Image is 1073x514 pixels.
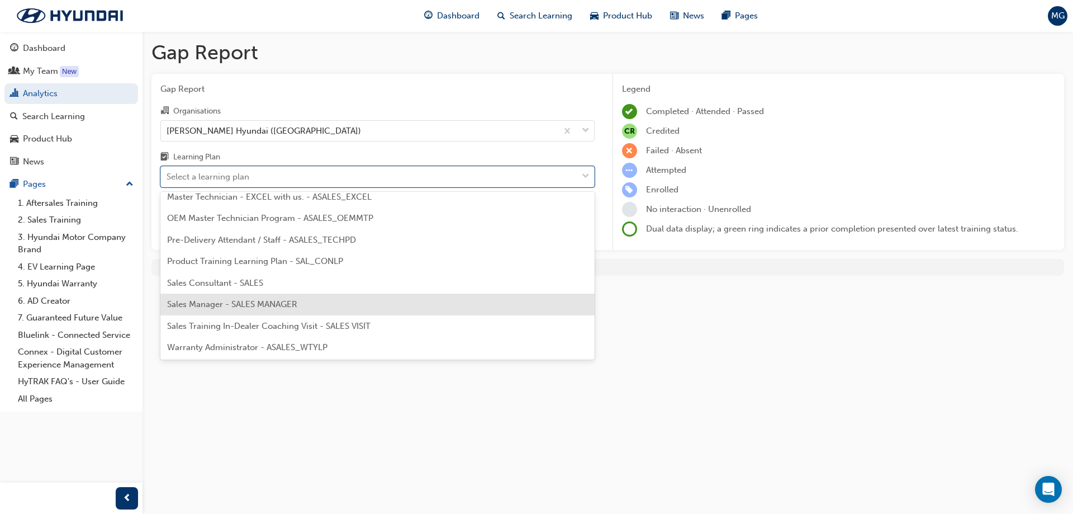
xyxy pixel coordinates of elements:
[622,104,637,119] span: learningRecordVerb_COMPLETE-icon
[646,185,678,195] span: Enrolled
[4,61,138,82] a: My Team
[160,153,169,163] span: learningplan-icon
[713,4,767,27] a: pages-iconPages
[23,65,58,78] div: My Team
[646,165,686,175] span: Attempted
[722,9,730,23] span: pages-icon
[424,9,433,23] span: guage-icon
[661,4,713,27] a: news-iconNews
[23,178,46,191] div: Pages
[13,309,138,327] a: 7. Guaranteed Future Value
[167,171,249,183] div: Select a learning plan
[167,192,372,202] span: Master Technician - EXCEL with us. - ASALES_EXCEL
[488,4,581,27] a: search-iconSearch Learning
[6,4,134,27] img: Trak
[646,106,764,116] span: Completed · Attended · Passed
[13,390,138,408] a: All Pages
[167,321,371,331] span: Sales Training In-Dealer Coaching Visit - SALES VISIT
[23,155,44,168] div: News
[670,9,678,23] span: news-icon
[167,278,263,288] span: Sales Consultant - SALES
[13,327,138,344] a: Bluelink - Connected Service
[1051,10,1065,22] span: MG
[10,180,18,190] span: pages-icon
[10,89,18,99] span: chart-icon
[173,106,221,117] div: Organisations
[167,213,373,223] span: OEM Master Technician Program - ASALES_OEMMTP
[4,174,138,195] button: Pages
[4,152,138,172] a: News
[13,343,138,373] a: Connex - Digital Customer Experience Management
[4,38,138,59] a: Dashboard
[582,169,590,184] span: down-icon
[582,124,590,138] span: down-icon
[646,224,1018,234] span: Dual data display; a green ring indicates a prior completion presented over latest training status.
[510,10,572,22] span: Search Learning
[167,235,356,245] span: Pre-Delivery Attendant / Staff - ASALES_TECHPD
[1048,6,1067,26] button: MG
[497,9,505,23] span: search-icon
[10,134,18,144] span: car-icon
[160,83,595,96] span: Gap Report
[1035,476,1062,503] div: Open Intercom Messenger
[160,106,169,116] span: organisation-icon
[4,106,138,127] a: Search Learning
[23,42,65,55] div: Dashboard
[13,211,138,229] a: 2. Sales Training
[646,204,751,214] span: No interaction · Unenrolled
[13,258,138,276] a: 4. EV Learning Page
[167,256,343,266] span: Product Training Learning Plan - SAL_CONLP
[13,229,138,258] a: 3. Hyundai Motor Company Brand
[10,67,18,77] span: people-icon
[13,293,138,310] a: 6. AD Creator
[622,182,637,197] span: learningRecordVerb_ENROLL-icon
[126,177,134,192] span: up-icon
[167,124,361,137] div: [PERSON_NAME] Hyundai ([GEOGRAPHIC_DATA])
[13,373,138,390] a: HyTRAK FAQ's - User Guide
[151,40,1064,65] h1: Gap Report
[437,10,479,22] span: Dashboard
[622,202,637,217] span: learningRecordVerb_NONE-icon
[683,10,704,22] span: News
[13,195,138,212] a: 1. Aftersales Training
[10,157,18,167] span: news-icon
[10,112,18,122] span: search-icon
[603,10,652,22] span: Product Hub
[4,129,138,149] a: Product Hub
[123,492,131,506] span: prev-icon
[167,342,327,352] span: Warranty Administrator - ASALES_WTYLP
[13,275,138,293] a: 5. Hyundai Warranty
[622,83,1056,96] div: Legend
[60,66,79,77] div: Tooltip anchor
[4,36,138,174] button: DashboardMy TeamAnalyticsSearch LearningProduct HubNews
[10,44,18,54] span: guage-icon
[167,299,297,309] span: Sales Manager - SALES MANAGER
[173,152,220,163] div: Learning Plan
[22,110,85,123] div: Search Learning
[4,83,138,104] a: Analytics
[581,4,661,27] a: car-iconProduct Hub
[735,10,758,22] span: Pages
[23,133,72,145] div: Product Hub
[646,126,680,136] span: Credited
[622,124,637,139] span: null-icon
[415,4,488,27] a: guage-iconDashboard
[590,9,599,23] span: car-icon
[622,143,637,158] span: learningRecordVerb_FAIL-icon
[646,145,702,155] span: Failed · Absent
[622,163,637,178] span: learningRecordVerb_ATTEMPT-icon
